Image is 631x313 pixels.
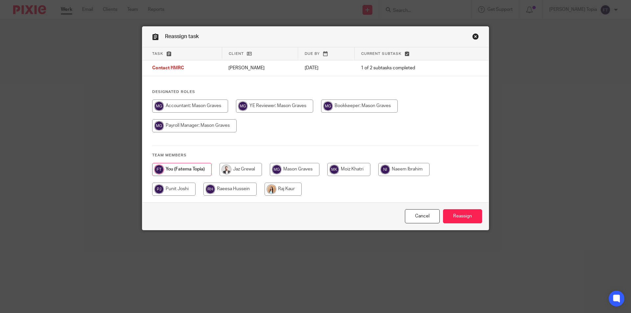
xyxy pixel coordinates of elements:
[354,60,458,76] td: 1 of 2 subtasks completed
[165,34,199,39] span: Reassign task
[228,65,291,71] p: [PERSON_NAME]
[443,209,482,223] input: Reassign
[152,52,163,56] span: Task
[305,65,348,71] p: [DATE]
[305,52,320,56] span: Due by
[152,66,184,71] span: Contact HMRC
[152,153,479,158] h4: Team members
[152,89,479,95] h4: Designated Roles
[361,52,402,56] span: Current subtask
[472,33,479,42] a: Close this dialog window
[229,52,244,56] span: Client
[405,209,440,223] a: Close this dialog window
